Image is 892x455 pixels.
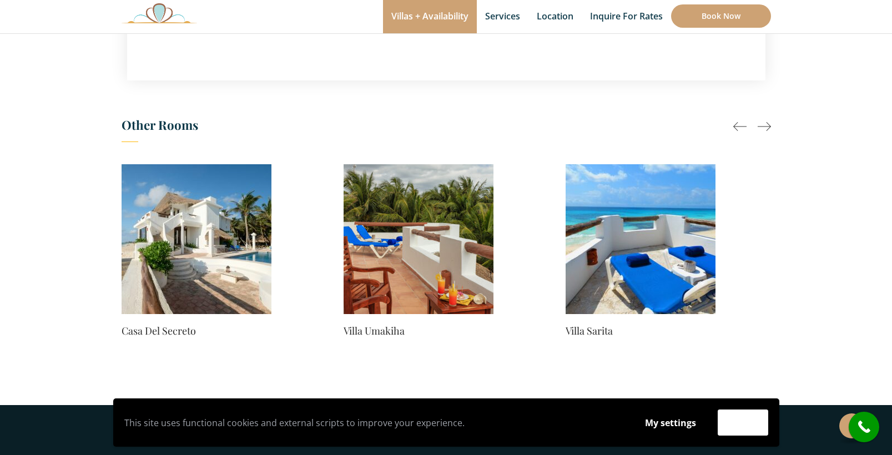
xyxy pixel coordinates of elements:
p: This site uses functional cookies and external scripts to improve your experience. [124,414,623,431]
a: Casa Del Secreto [122,323,271,338]
button: My settings [634,410,707,436]
a: Villa Sarita [566,323,715,338]
button: Accept [718,410,768,436]
a: Villa Umakiha [344,323,493,338]
a: Book Now [671,4,771,28]
h3: Other Rooms [122,114,771,142]
img: Awesome Logo [122,3,197,23]
a: call [849,412,879,442]
i: call [851,414,876,439]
